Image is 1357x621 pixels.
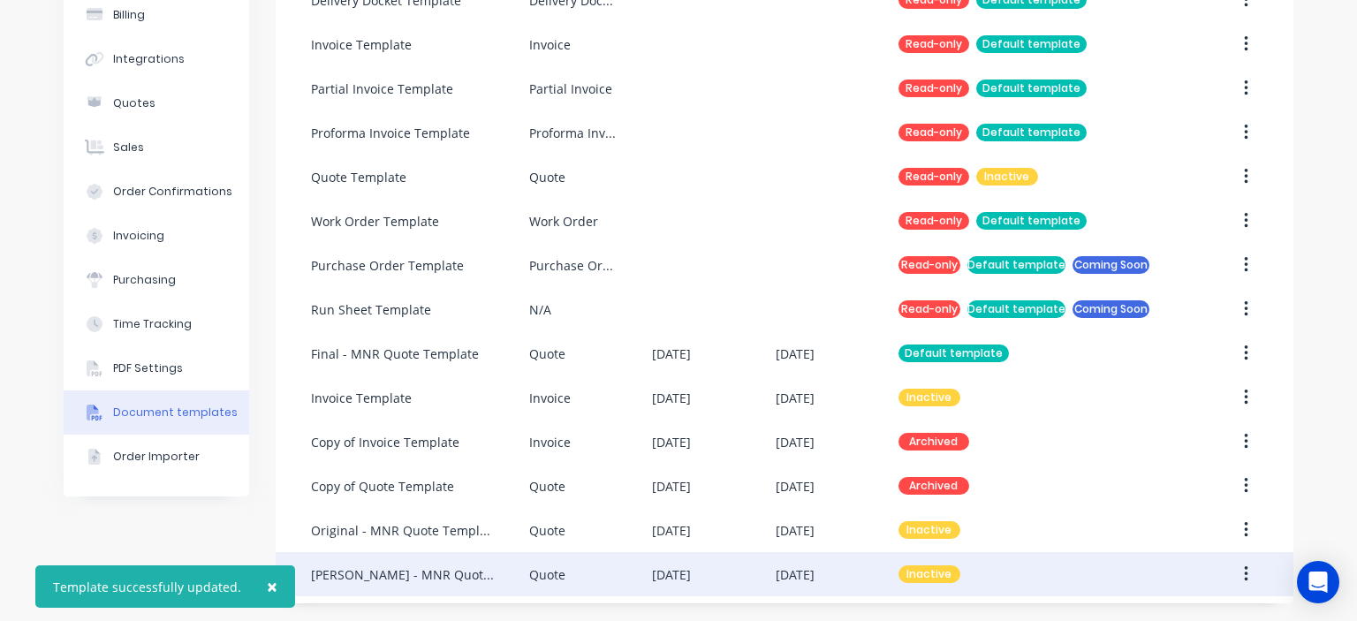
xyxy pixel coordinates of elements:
[652,345,691,363] div: [DATE]
[64,37,249,81] button: Integrations
[311,212,439,231] div: Work Order Template
[898,168,969,186] div: Read-only
[898,433,969,451] div: Archived
[776,389,815,407] div: [DATE]
[64,390,249,435] button: Document templates
[64,170,249,214] button: Order Confirmations
[898,565,960,583] div: Inactive
[776,433,815,451] div: [DATE]
[776,565,815,584] div: [DATE]
[529,212,598,231] div: Work Order
[249,565,295,608] button: Close
[898,345,1009,362] div: Default template
[113,316,192,332] div: Time Tracking
[652,477,691,496] div: [DATE]
[64,125,249,170] button: Sales
[311,433,459,451] div: Copy of Invoice Template
[529,477,565,496] div: Quote
[529,345,565,363] div: Quote
[652,433,691,451] div: [DATE]
[1073,300,1150,318] div: Coming Soon
[311,256,464,275] div: Purchase Order Template
[1073,256,1150,274] div: Coming Soon
[898,124,969,141] div: Read-only
[64,81,249,125] button: Quotes
[898,300,960,318] div: Read-only
[898,80,969,97] div: Read-only
[113,184,232,200] div: Order Confirmations
[64,214,249,258] button: Invoicing
[113,7,145,23] div: Billing
[311,345,479,363] div: Final - MNR Quote Template
[652,389,691,407] div: [DATE]
[53,578,241,596] div: Template successfully updated.
[898,35,969,53] div: Read-only
[898,477,969,495] div: Archived
[113,449,200,465] div: Order Importer
[976,168,1038,186] div: Inactive
[529,521,565,540] div: Quote
[311,80,453,98] div: Partial Invoice Template
[898,256,960,274] div: Read-only
[64,346,249,390] button: PDF Settings
[976,124,1087,141] div: Default template
[311,521,494,540] div: Original - MNR Quote Template
[311,389,412,407] div: Invoice Template
[311,477,454,496] div: Copy of Quote Template
[898,212,969,230] div: Read-only
[529,565,565,584] div: Quote
[529,389,571,407] div: Invoice
[113,140,144,155] div: Sales
[113,228,164,244] div: Invoicing
[529,300,551,319] div: N/A
[529,433,571,451] div: Invoice
[64,302,249,346] button: Time Tracking
[776,521,815,540] div: [DATE]
[776,345,815,363] div: [DATE]
[898,521,960,539] div: Inactive
[113,405,238,420] div: Document templates
[529,124,617,142] div: Proforma Invoice
[311,565,494,584] div: [PERSON_NAME] - MNR Quote Template
[311,124,470,142] div: Proforma Invoice Template
[976,212,1087,230] div: Default template
[529,256,617,275] div: Purchase Order
[976,35,1087,53] div: Default template
[529,35,571,54] div: Invoice
[113,272,176,288] div: Purchasing
[64,435,249,479] button: Order Importer
[311,168,406,186] div: Quote Template
[529,168,565,186] div: Quote
[652,521,691,540] div: [DATE]
[898,389,960,406] div: Inactive
[311,300,431,319] div: Run Sheet Template
[113,360,183,376] div: PDF Settings
[311,35,412,54] div: Invoice Template
[529,80,612,98] div: Partial Invoice
[967,300,1065,318] div: Default template
[267,574,277,599] span: ×
[652,565,691,584] div: [DATE]
[776,477,815,496] div: [DATE]
[1297,561,1339,603] div: Open Intercom Messenger
[113,95,155,111] div: Quotes
[113,51,185,67] div: Integrations
[64,258,249,302] button: Purchasing
[976,80,1087,97] div: Default template
[967,256,1065,274] div: Default template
